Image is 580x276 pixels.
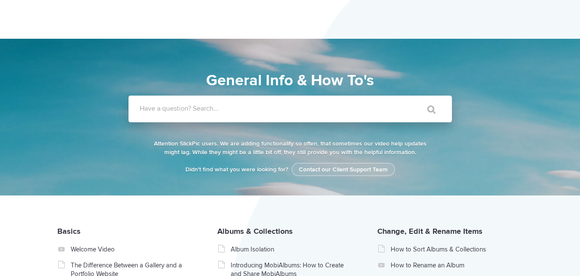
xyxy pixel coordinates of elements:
p: Didn't find what you were looking for? [152,165,428,174]
a: How to Sort Albums & Collections [391,245,513,254]
a: Basics [57,226,81,236]
a: Albums & Collections [217,226,293,236]
a: Contact our Client Support Team [292,163,395,176]
p: Attention SlickPic users. We are adding functionality so often, that sometimes our video help upd... [152,140,428,157]
a: Welcome Video [71,245,193,254]
h1: General Info & How To's [90,69,491,92]
a: How to Rename an Album [391,261,513,270]
label: Have a question? Search... [140,104,463,113]
a: Change, Edit & Rename Items [377,226,483,236]
a: Album Isolation [231,245,353,254]
input:  [409,99,445,120]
